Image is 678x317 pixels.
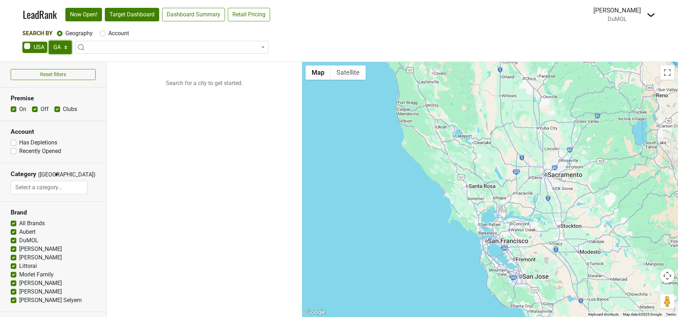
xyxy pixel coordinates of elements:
[23,7,57,22] a: LeadRank
[41,105,49,113] label: Off
[19,236,38,245] label: DuMOL
[306,65,330,80] button: Show street map
[304,308,327,317] a: Open this area in Google Maps (opens a new window)
[228,8,270,21] a: Retail Pricing
[162,8,225,21] a: Dashboard Summary
[660,65,674,80] button: Toggle fullscreen view
[623,312,662,316] span: Map data ©2025 Google
[19,296,82,305] label: [PERSON_NAME] Selyem
[108,29,129,38] label: Account
[11,181,87,194] input: Select a category...
[63,105,77,113] label: Clubs
[19,105,26,113] label: On
[19,245,62,253] label: [PERSON_NAME]
[660,269,674,283] button: Map camera controls
[19,228,36,236] label: Aubert
[19,287,62,296] label: [PERSON_NAME]
[22,30,53,37] span: Search By
[65,8,102,21] a: Now Open!
[19,147,61,155] label: Recently Opened
[593,6,641,15] div: [PERSON_NAME]
[38,170,52,181] span: ([GEOGRAPHIC_DATA])
[54,171,59,178] span: ▼
[588,312,619,317] button: Keyboard shortcuts
[647,11,655,19] img: Dropdown Menu
[11,209,96,216] h3: Brand
[11,69,96,80] button: Reset filters
[11,170,36,178] h3: Category
[19,138,57,147] label: Has Depletions
[107,62,302,105] p: Search for a city to get started.
[19,262,37,270] label: Littorai
[105,8,159,21] a: Target Dashboard
[304,308,327,317] img: Google
[330,65,366,80] button: Show satellite imagery
[19,253,62,262] label: [PERSON_NAME]
[65,29,93,38] label: Geography
[19,279,62,287] label: [PERSON_NAME]
[660,294,674,308] button: Drag Pegman onto the map to open Street View
[11,95,96,102] h3: Premise
[666,312,676,316] a: Terms (opens in new tab)
[19,270,54,279] label: Morlet Family
[19,219,45,228] label: All Brands
[608,16,627,22] span: DuMOL
[11,128,96,136] h3: Account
